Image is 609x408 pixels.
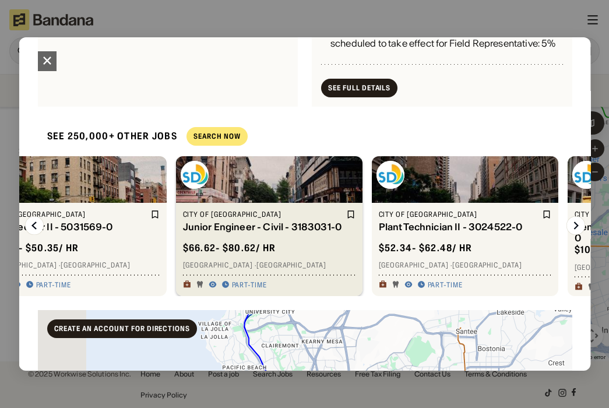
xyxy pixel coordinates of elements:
[182,261,355,270] div: [GEOGRAPHIC_DATA] · [GEOGRAPHIC_DATA]
[566,216,585,235] img: Right Arrow
[36,280,71,290] div: Part-time
[182,242,276,254] div: $ 66.62 - $80.62 / hr
[180,161,208,189] img: City of San Diego logo
[378,210,539,219] div: City of [GEOGRAPHIC_DATA]
[378,242,472,254] div: $ 52.34 - $62.48 / hr
[376,161,404,189] img: City of San Diego logo
[37,121,177,152] div: See 250,000+ other jobs
[378,261,551,270] div: [GEOGRAPHIC_DATA] · [GEOGRAPHIC_DATA]
[54,325,190,332] div: Create an account for directions
[330,22,563,64] div: The following special salary wage increase is scheduled to take effect for Field Representative: ...
[378,221,539,233] div: Plant Technician II - 3024522-0
[427,280,463,290] div: Part-time
[193,133,240,140] div: Search Now
[572,161,600,189] img: City of San Diego logo
[182,210,343,219] div: City of [GEOGRAPHIC_DATA]
[231,280,267,290] div: Part-time
[328,85,390,92] div: See Full Details
[24,216,43,235] img: Left Arrow
[182,221,343,233] div: Junior Engineer - Civil - 3183031-0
